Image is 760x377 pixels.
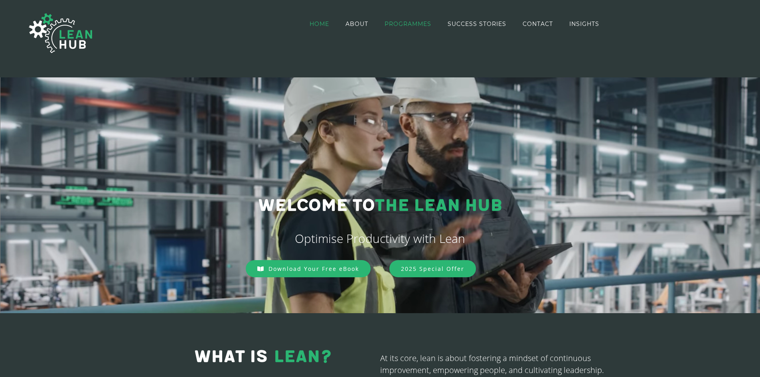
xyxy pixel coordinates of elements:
span: THE LEAN HUB [375,195,502,216]
a: PROGRAMMES [385,1,431,47]
a: SUCCESS STORIES [448,1,506,47]
span: LEAN? [274,347,332,367]
a: ABOUT [345,1,368,47]
a: Download Your Free eBook [246,260,371,277]
span: HOME [310,21,329,27]
span: PROGRAMMES [385,21,431,27]
a: CONTACT [523,1,553,47]
span: SUCCESS STORIES [448,21,506,27]
span: CONTACT [523,21,553,27]
span: WHAT IS [194,347,267,367]
span: INSIGHTS [569,21,599,27]
span: Optimise Productivity with Lean [295,230,465,247]
a: HOME [310,1,329,47]
nav: Main Menu [310,1,599,47]
img: The Lean Hub | Optimising productivity with Lean Logo [21,5,101,61]
a: INSIGHTS [569,1,599,47]
span: ABOUT [345,21,368,27]
span: Download Your Free eBook [268,265,359,272]
span: Welcome to [258,195,375,216]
